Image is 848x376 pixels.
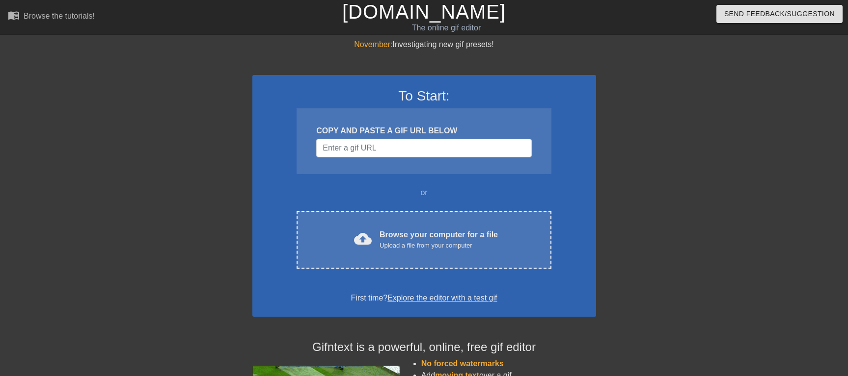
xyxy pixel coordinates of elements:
[316,139,531,157] input: Username
[354,230,372,248] span: cloud_upload
[380,241,498,251] div: Upload a file from your computer
[252,39,596,50] div: Investigating new gif presets!
[716,5,843,23] button: Send Feedback/Suggestion
[278,187,571,199] div: or
[316,125,531,137] div: COPY AND PASTE A GIF URL BELOW
[421,359,504,368] span: No forced watermarks
[8,9,20,21] span: menu_book
[288,22,605,34] div: The online gif editor
[265,88,583,104] h3: To Start:
[380,229,498,251] div: Browse your computer for a file
[24,12,95,20] div: Browse the tutorials!
[342,1,506,23] a: [DOMAIN_NAME]
[265,292,583,304] div: First time?
[724,8,835,20] span: Send Feedback/Suggestion
[8,9,95,25] a: Browse the tutorials!
[387,294,497,302] a: Explore the editor with a test gif
[252,340,596,354] h4: Gifntext is a powerful, online, free gif editor
[354,40,392,49] span: November:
